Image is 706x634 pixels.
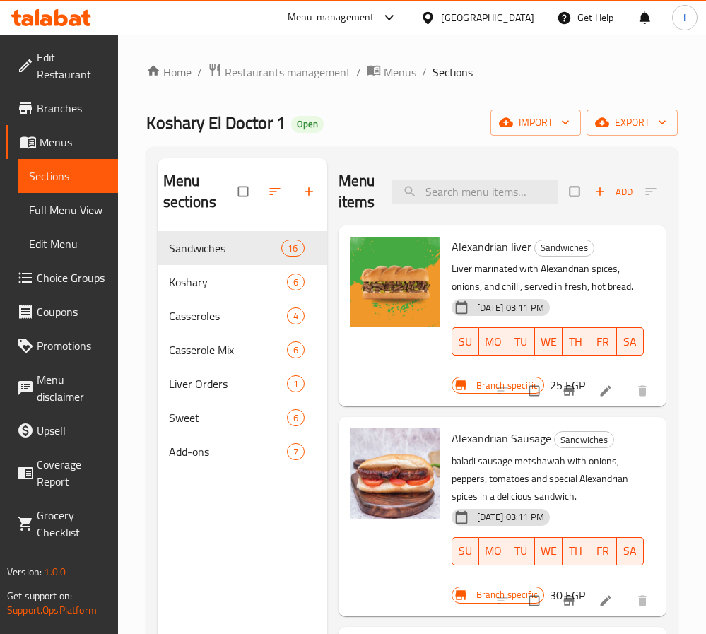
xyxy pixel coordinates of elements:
[146,64,192,81] a: Home
[287,409,305,426] div: items
[458,331,473,352] span: SU
[6,40,118,91] a: Edit Restaurant
[535,327,563,356] button: WE
[158,265,327,299] div: Koshary6
[230,178,259,205] span: Select all sections
[158,299,327,333] div: Casseroles4
[287,375,305,392] div: items
[6,447,118,498] a: Coverage Report
[288,445,304,459] span: 7
[225,64,351,81] span: Restaurants management
[617,327,644,356] button: SA
[534,240,594,257] div: Sandwiches
[507,327,534,356] button: TU
[433,64,473,81] span: Sections
[288,276,304,289] span: 6
[37,49,107,83] span: Edit Restaurant
[599,384,616,398] a: Edit menu item
[595,331,611,352] span: FR
[591,181,636,203] button: Add
[392,180,558,204] input: search
[37,371,107,405] span: Menu disclaimer
[44,563,66,581] span: 1.0.0
[7,601,97,619] a: Support.OpsPlatform
[563,327,589,356] button: TH
[281,240,304,257] div: items
[288,9,375,26] div: Menu-management
[18,227,118,261] a: Edit Menu
[535,537,563,565] button: WE
[452,428,551,449] span: Alexandrian Sausage
[288,411,304,425] span: 6
[288,310,304,323] span: 4
[479,537,507,565] button: MO
[452,327,479,356] button: SU
[568,541,584,561] span: TH
[259,176,293,207] span: Sort sections
[553,375,587,406] button: Branch-specific-item
[6,91,118,125] a: Branches
[479,327,507,356] button: MO
[37,337,107,354] span: Promotions
[37,507,107,541] span: Grocery Checklist
[6,261,118,295] a: Choice Groups
[169,443,287,460] span: Add-ons
[169,375,287,392] span: Liver Orders
[627,585,661,616] button: delete
[589,537,616,565] button: FR
[158,435,327,469] div: Add-ons7
[350,237,440,327] img: Alexandrian liver
[6,363,118,413] a: Menu disclaimer
[587,110,678,136] button: export
[288,344,304,357] span: 6
[502,114,570,131] span: import
[367,63,416,81] a: Menus
[6,329,118,363] a: Promotions
[553,585,587,616] button: Branch-specific-item
[169,240,282,257] span: Sandwiches
[623,541,638,561] span: SA
[384,64,416,81] span: Menus
[169,341,287,358] div: Casserole Mix
[7,563,42,581] span: Version:
[561,178,591,205] span: Select section
[623,331,638,352] span: SA
[291,116,324,133] div: Open
[598,114,666,131] span: export
[422,64,427,81] li: /
[535,240,594,256] span: Sandwiches
[40,134,107,151] span: Menus
[636,181,698,203] span: Select section first
[452,260,644,295] p: Liver marinated with Alexandrian spices, onions, and chilli, served in fresh, hot bread.
[158,231,327,265] div: Sandwiches16
[541,541,557,561] span: WE
[595,541,611,561] span: FR
[287,274,305,290] div: items
[287,341,305,358] div: items
[146,63,678,81] nav: breadcrumb
[287,443,305,460] div: items
[6,413,118,447] a: Upsell
[485,541,502,561] span: MO
[7,587,72,605] span: Get support on:
[282,242,303,255] span: 16
[288,377,304,391] span: 1
[29,168,107,184] span: Sections
[169,274,287,290] span: Koshary
[507,537,534,565] button: TU
[169,409,287,426] span: Sweet
[594,184,633,200] span: Add
[6,125,118,159] a: Menus
[485,331,502,352] span: MO
[441,10,534,25] div: [GEOGRAPHIC_DATA]
[627,375,661,406] button: delete
[452,452,644,505] p: baladi sausage metshawah with onions, peppers, tomatoes and special Alexandrian spices in a delic...
[589,327,616,356] button: FR
[568,331,584,352] span: TH
[356,64,361,81] li: /
[563,537,589,565] button: TH
[617,537,644,565] button: SA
